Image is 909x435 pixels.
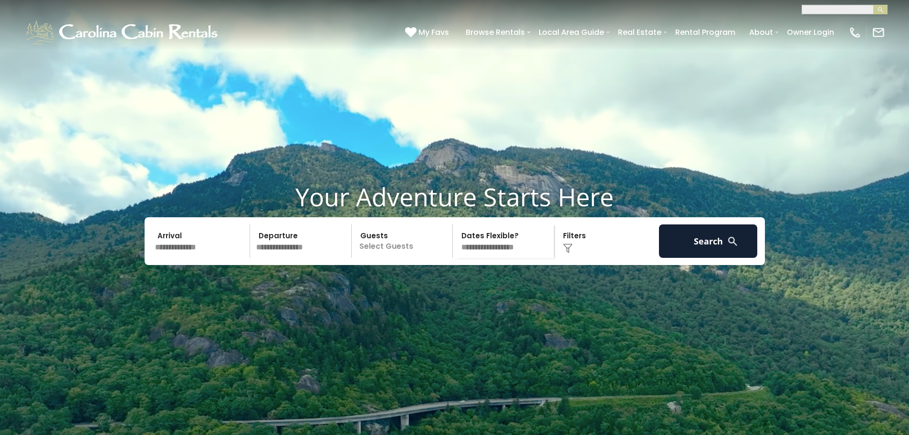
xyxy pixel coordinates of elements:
a: Local Area Guide [534,24,609,41]
a: Real Estate [613,24,666,41]
a: Browse Rentals [461,24,530,41]
img: White-1-1-2.png [24,18,222,47]
h1: Your Adventure Starts Here [7,182,902,212]
span: My Favs [418,26,449,38]
img: phone-regular-white.png [848,26,862,39]
a: My Favs [405,26,451,39]
img: filter--v1.png [563,244,573,253]
img: mail-regular-white.png [872,26,885,39]
p: Select Guests [355,224,453,258]
a: Owner Login [782,24,839,41]
a: Rental Program [670,24,740,41]
img: search-regular-white.png [727,235,739,247]
a: About [744,24,778,41]
button: Search [659,224,758,258]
